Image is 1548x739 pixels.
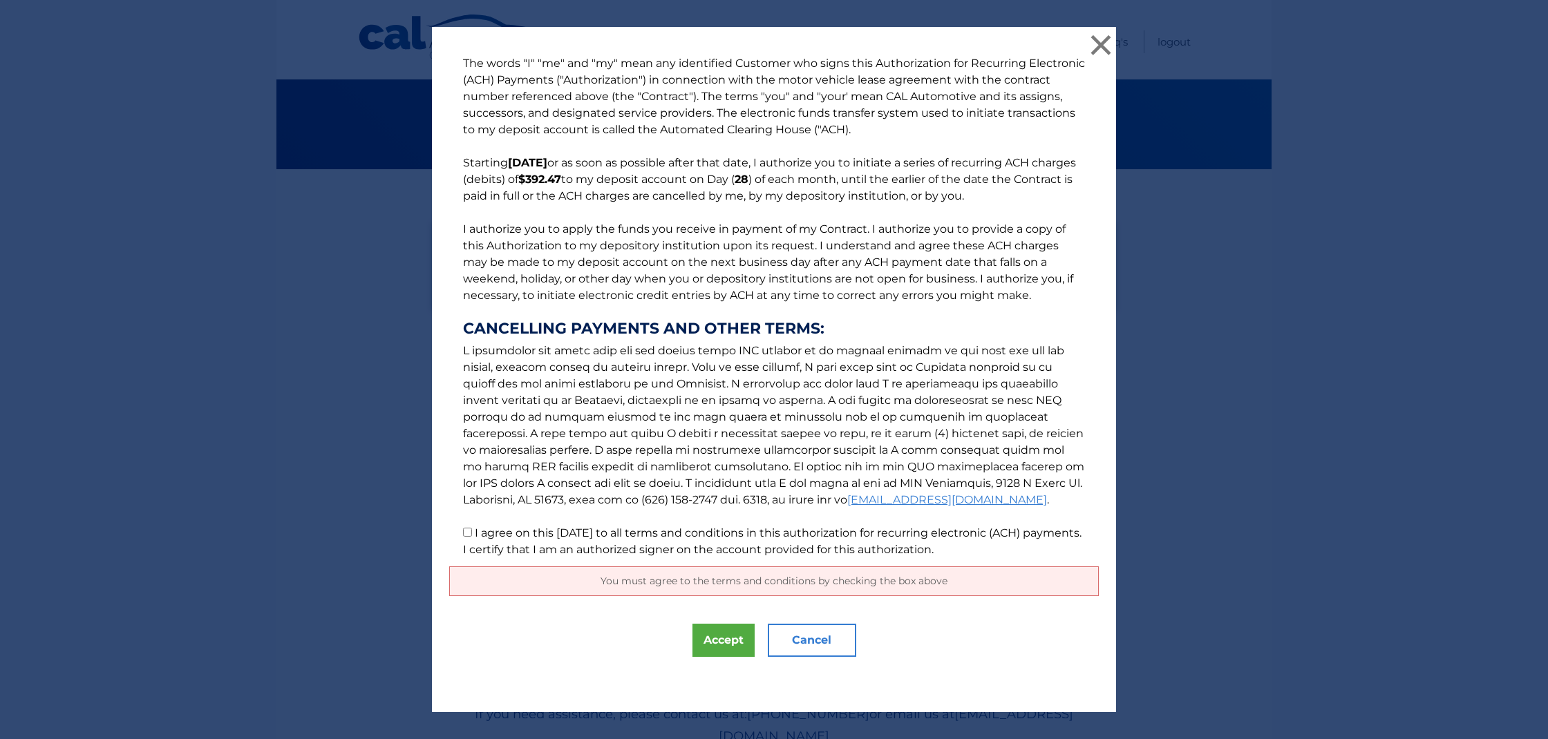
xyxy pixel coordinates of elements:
[463,320,1085,337] strong: CANCELLING PAYMENTS AND OTHER TERMS:
[692,624,755,657] button: Accept
[518,173,561,186] b: $392.47
[463,526,1082,556] label: I agree on this [DATE] to all terms and conditions in this authorization for recurring electronic...
[735,173,748,186] b: 28
[847,493,1047,506] a: [EMAIL_ADDRESS][DOMAIN_NAME]
[768,624,856,657] button: Cancel
[601,575,947,587] span: You must agree to the terms and conditions by checking the box above
[449,55,1099,558] p: The words "I" "me" and "my" mean any identified Customer who signs this Authorization for Recurri...
[1087,31,1115,59] button: ×
[508,156,547,169] b: [DATE]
